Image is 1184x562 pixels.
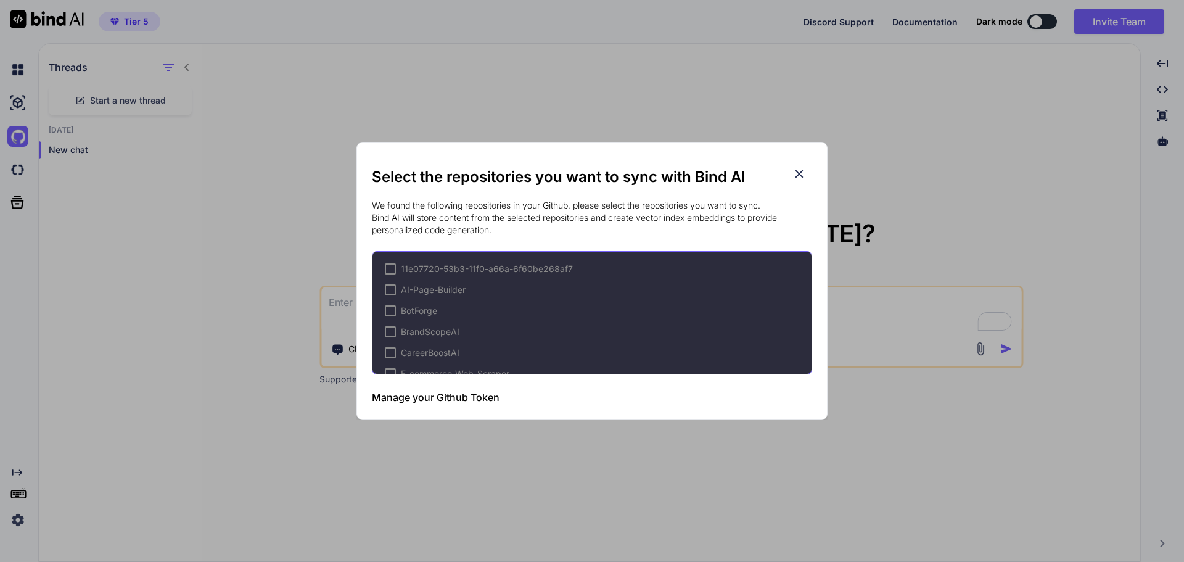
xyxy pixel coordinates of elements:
[401,326,459,338] span: BrandScopeAI
[401,368,509,380] span: E-commerce-Web-Scraper
[372,390,499,405] h3: Manage your Github Token
[401,263,573,275] span: 11e07720-53b3-11f0-a66a-6f60be268af7
[401,347,459,359] span: CareerBoostAI
[372,167,812,187] h2: Select the repositories you want to sync with Bind AI
[401,305,437,317] span: BotForge
[372,199,812,236] p: We found the following repositories in your Github, please select the repositories you want to sy...
[401,284,466,296] span: AI-Page-Builder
